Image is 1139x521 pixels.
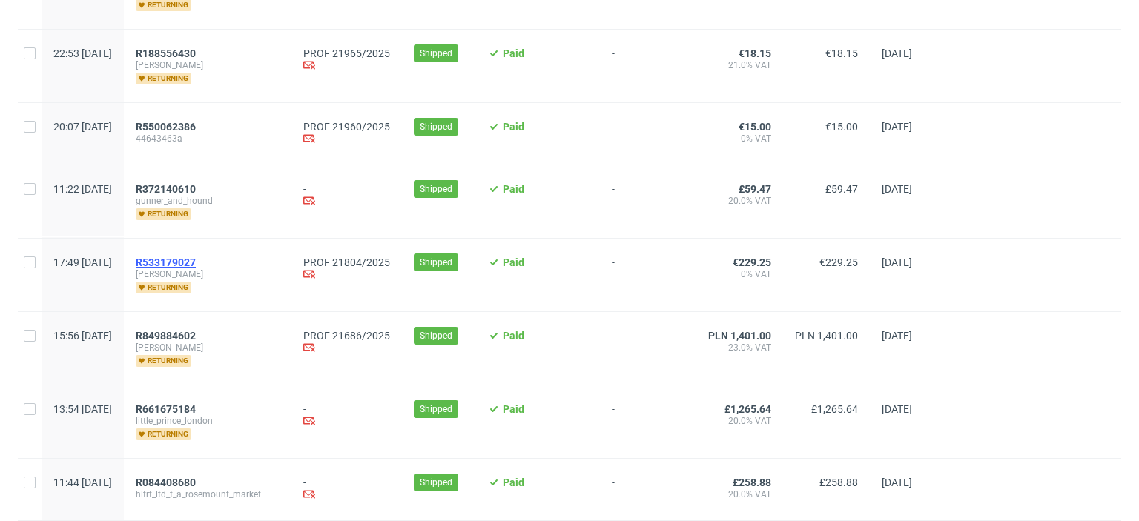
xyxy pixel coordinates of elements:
[303,256,390,268] a: PROF 21804/2025
[503,121,524,133] span: Paid
[303,183,390,209] div: -
[825,47,858,59] span: €18.15
[882,256,912,268] span: [DATE]
[612,477,684,502] span: -
[819,256,858,268] span: €229.25
[136,403,199,415] a: R661675184
[811,403,858,415] span: £1,265.64
[136,403,196,415] span: R661675184
[825,121,858,133] span: €15.00
[612,47,684,84] span: -
[53,477,112,488] span: 11:44 [DATE]
[136,488,280,500] span: hltrt_ltd_t_a_rosemount_market
[503,403,524,415] span: Paid
[882,183,912,195] span: [DATE]
[136,133,280,145] span: 44643463a
[136,330,196,342] span: R849884602
[503,47,524,59] span: Paid
[612,330,684,367] span: -
[53,183,112,195] span: 11:22 [DATE]
[819,477,858,488] span: £258.88
[739,183,771,195] span: £59.47
[708,342,771,354] span: 23.0% VAT
[136,477,199,488] a: R084408680
[882,121,912,133] span: [DATE]
[53,256,112,268] span: 17:49 [DATE]
[795,330,858,342] span: PLN 1,401.00
[733,477,771,488] span: £258.88
[420,120,452,133] span: Shipped
[708,488,771,500] span: 20.0% VAT
[303,330,390,342] a: PROF 21686/2025
[53,121,112,133] span: 20:07 [DATE]
[420,476,452,489] span: Shipped
[612,183,684,220] span: -
[53,47,112,59] span: 22:53 [DATE]
[136,121,199,133] a: R550062386
[136,121,196,133] span: R550062386
[708,195,771,207] span: 20.0% VAT
[708,59,771,71] span: 21.0% VAT
[708,415,771,427] span: 20.0% VAT
[136,282,191,293] span: returning
[420,256,452,269] span: Shipped
[708,330,771,342] span: PLN 1,401.00
[882,47,912,59] span: [DATE]
[825,183,858,195] span: £59.47
[303,403,390,429] div: -
[503,256,524,268] span: Paid
[882,330,912,342] span: [DATE]
[882,477,912,488] span: [DATE]
[420,329,452,342] span: Shipped
[136,47,199,59] a: R188556430
[708,268,771,280] span: 0% VAT
[136,256,196,268] span: R533179027
[136,415,280,427] span: little_prince_london
[136,355,191,367] span: returning
[53,403,112,415] span: 13:54 [DATE]
[53,330,112,342] span: 15:56 [DATE]
[303,477,390,502] div: -
[420,402,452,416] span: Shipped
[739,47,771,59] span: €18.15
[739,121,771,133] span: €15.00
[420,47,452,60] span: Shipped
[136,208,191,220] span: returning
[612,256,684,293] span: -
[136,330,199,342] a: R849884602
[612,403,684,440] span: -
[708,133,771,145] span: 0% VAT
[503,477,524,488] span: Paid
[503,330,524,342] span: Paid
[724,403,771,415] span: £1,265.64
[420,182,452,196] span: Shipped
[882,403,912,415] span: [DATE]
[303,121,390,133] a: PROF 21960/2025
[136,268,280,280] span: [PERSON_NAME]
[136,477,196,488] span: R084408680
[303,47,390,59] a: PROF 21965/2025
[136,342,280,354] span: [PERSON_NAME]
[612,121,684,147] span: -
[136,73,191,84] span: returning
[136,428,191,440] span: returning
[503,183,524,195] span: Paid
[136,183,199,195] a: R372140610
[136,256,199,268] a: R533179027
[136,59,280,71] span: [PERSON_NAME]
[136,47,196,59] span: R188556430
[136,183,196,195] span: R372140610
[136,195,280,207] span: gunner_and_hound
[733,256,771,268] span: €229.25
